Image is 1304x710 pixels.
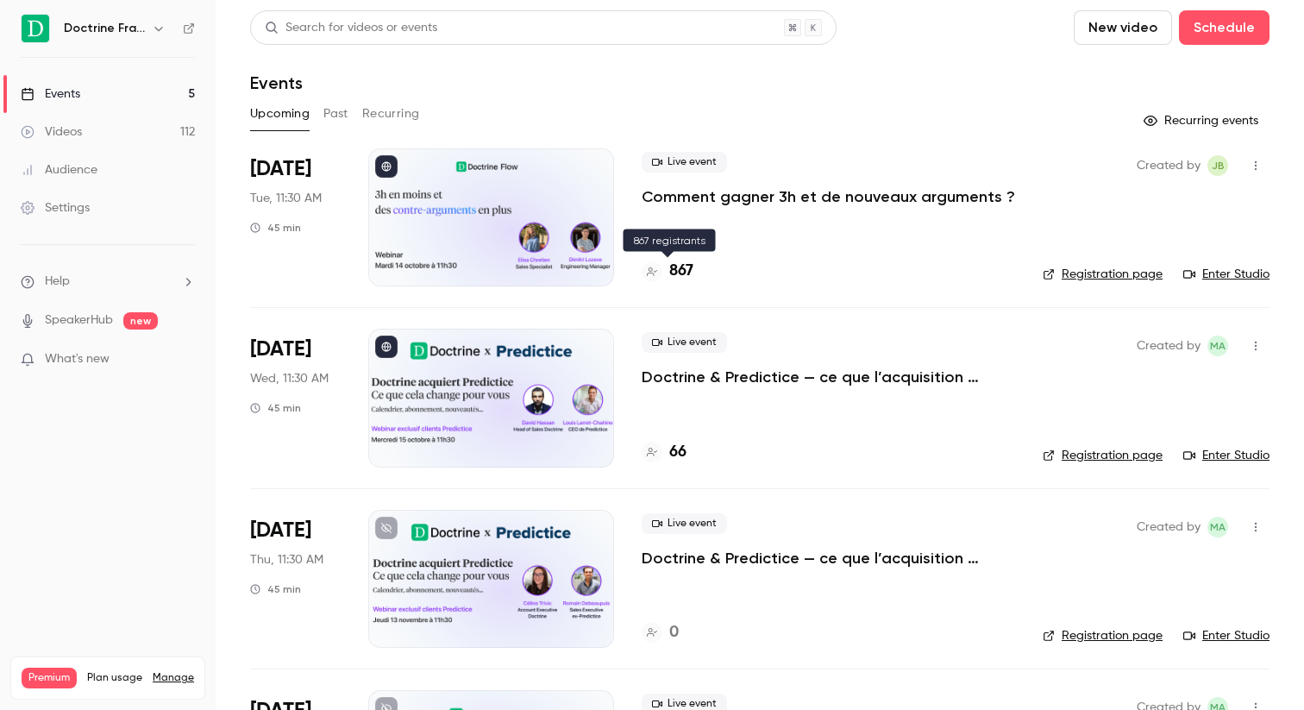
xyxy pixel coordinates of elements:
[1210,336,1226,356] span: MA
[250,551,323,569] span: Thu, 11:30 AM
[1179,10,1270,45] button: Schedule
[265,19,437,37] div: Search for videos or events
[250,517,311,544] span: [DATE]
[45,350,110,368] span: What's new
[642,548,1015,569] a: Doctrine & Predictice — ce que l’acquisition change pour vous - Session 2
[642,513,727,534] span: Live event
[642,260,693,283] a: 867
[1043,447,1163,464] a: Registration page
[21,161,97,179] div: Audience
[250,329,341,467] div: Oct 15 Wed, 11:30 AM (Europe/Paris)
[1137,155,1201,176] span: Created by
[64,20,145,37] h6: Doctrine France
[123,312,158,330] span: new
[250,221,301,235] div: 45 min
[250,582,301,596] div: 45 min
[1043,266,1163,283] a: Registration page
[1210,517,1226,537] span: MA
[642,186,1015,207] a: Comment gagner 3h et de nouveaux arguments ?
[1212,155,1225,176] span: JB
[21,273,195,291] li: help-dropdown-opener
[174,352,195,368] iframe: Noticeable Trigger
[250,370,329,387] span: Wed, 11:30 AM
[1074,10,1172,45] button: New video
[669,621,679,644] h4: 0
[22,15,49,42] img: Doctrine France
[1207,155,1228,176] span: Justine Burel
[250,72,303,93] h1: Events
[21,85,80,103] div: Events
[87,671,142,685] span: Plan usage
[362,100,420,128] button: Recurring
[642,332,727,353] span: Live event
[45,273,70,291] span: Help
[1183,627,1270,644] a: Enter Studio
[21,123,82,141] div: Videos
[1207,517,1228,537] span: Marie Agard
[1183,447,1270,464] a: Enter Studio
[250,336,311,363] span: [DATE]
[669,441,686,464] h4: 66
[1137,517,1201,537] span: Created by
[250,401,301,415] div: 45 min
[21,199,90,217] div: Settings
[250,190,322,207] span: Tue, 11:30 AM
[642,367,1015,387] a: Doctrine & Predictice — ce que l’acquisition change pour vous - Session 1
[642,621,679,644] a: 0
[642,441,686,464] a: 66
[250,510,341,648] div: Nov 13 Thu, 11:30 AM (Europe/Paris)
[1136,107,1270,135] button: Recurring events
[153,671,194,685] a: Manage
[669,260,693,283] h4: 867
[1207,336,1228,356] span: Marie Agard
[1043,627,1163,644] a: Registration page
[45,311,113,330] a: SpeakerHub
[1183,266,1270,283] a: Enter Studio
[642,152,727,173] span: Live event
[250,155,311,183] span: [DATE]
[22,668,77,688] span: Premium
[250,100,310,128] button: Upcoming
[323,100,348,128] button: Past
[1137,336,1201,356] span: Created by
[250,148,341,286] div: Oct 14 Tue, 11:30 AM (Europe/Paris)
